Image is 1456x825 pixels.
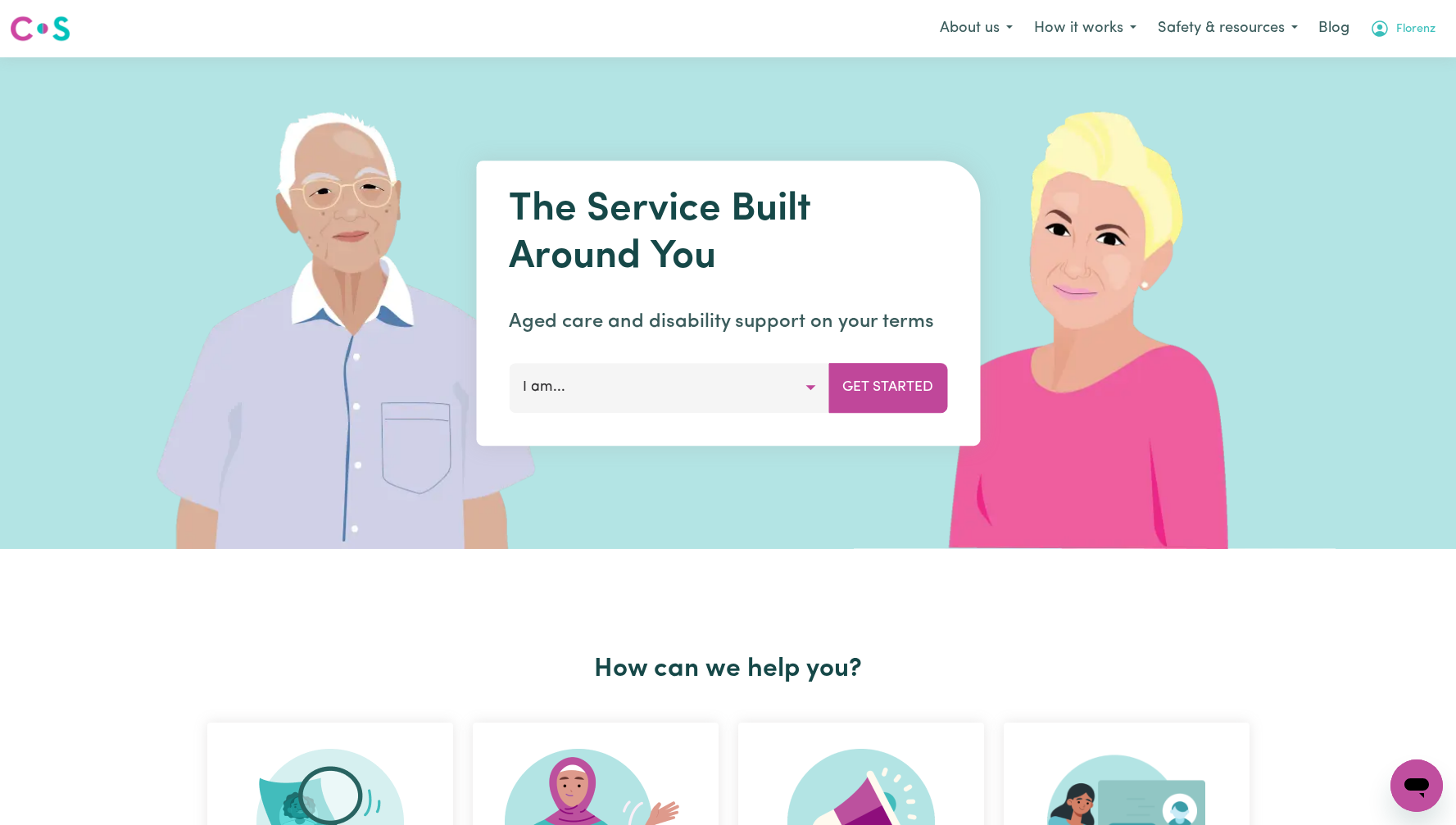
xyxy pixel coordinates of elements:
h2: How can we help you? [197,654,1259,685]
a: Blog [1309,11,1359,47]
p: Aged care and disability support on your terms [509,307,947,337]
button: Get Started [828,363,947,412]
button: My Account [1359,11,1446,46]
button: About us [929,11,1023,46]
a: Careseekers logo [10,10,70,48]
h1: The Service Built Around You [509,187,947,281]
img: Careseekers logo [10,14,70,43]
button: I am... [509,363,829,412]
button: Safety & resources [1147,11,1309,46]
span: Florenz [1396,20,1436,39]
iframe: Button to launch messaging window [1390,759,1443,812]
button: How it works [1023,11,1147,46]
